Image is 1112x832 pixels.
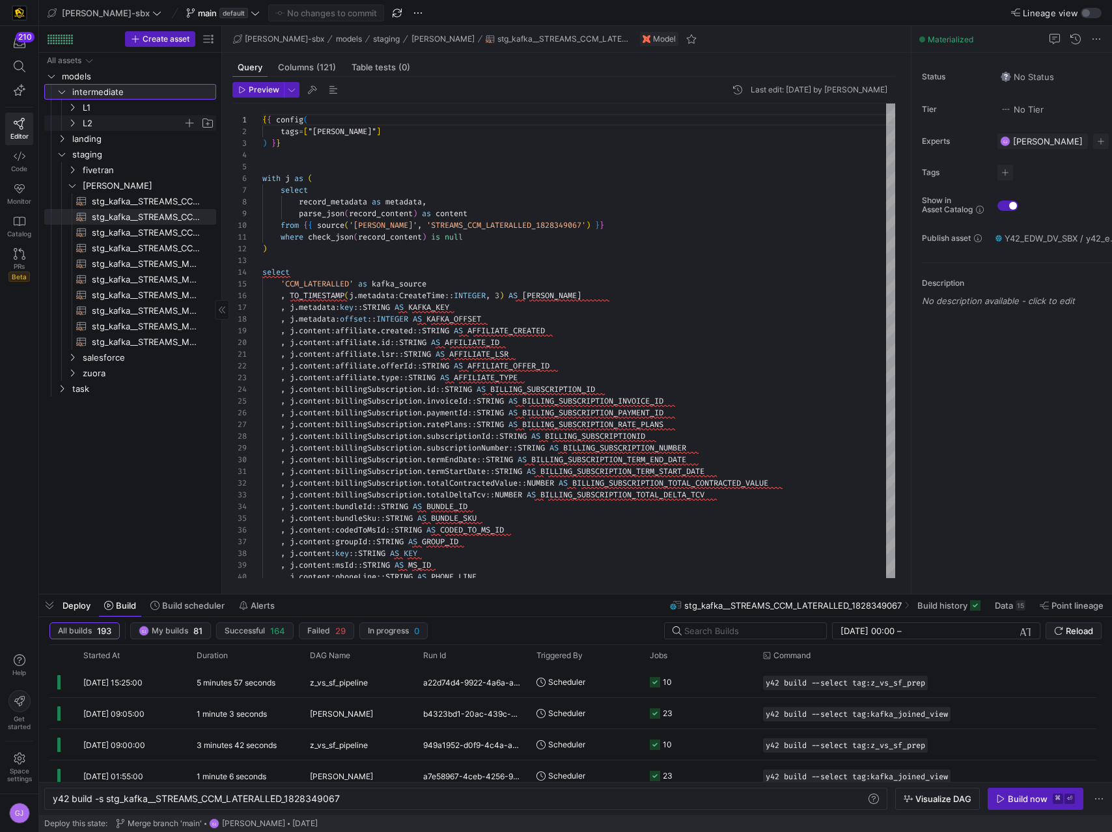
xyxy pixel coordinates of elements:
span: [PERSON_NAME] [310,761,373,792]
button: Reload [1046,622,1102,639]
span: My builds [152,626,188,635]
div: Press SPACE to select this row. [44,146,216,162]
div: Press SPACE to select this row. [44,178,216,193]
button: Preview [232,82,284,98]
span: 164 [270,626,285,636]
span: , [422,197,426,207]
span: j [285,173,290,184]
div: Press SPACE to select this row. [44,115,216,131]
div: GJ [209,818,219,829]
img: No tier [1001,104,1011,115]
div: Press SPACE to select this row. [44,68,216,84]
input: End datetime [904,626,990,636]
span: where [281,232,303,242]
div: 2 [232,126,247,137]
a: Catalog [5,210,33,243]
span: 3 [495,290,499,301]
button: Alerts [233,594,281,617]
span: record_metadata [299,197,367,207]
span: [PERSON_NAME] [522,290,581,301]
span: z_vs_sf_pipeline [310,667,368,698]
span: models [62,69,214,84]
span: fivetran [83,163,214,178]
span: , [281,314,285,324]
a: stg_kafka__STREAMS_MEMBERSHIP_DOWNGRADED_1522357159​​​​​​​​​​ [44,271,216,287]
span: (121) [316,63,336,72]
input: Start datetime [841,626,895,636]
button: models [333,31,365,47]
button: No tierNo Tier [997,101,1047,118]
span: [ [303,126,308,137]
span: [DATE] [292,819,318,828]
button: All builds193 [49,622,120,639]
span: as [422,208,431,219]
span: (0) [398,63,410,72]
div: Press SPACE to select this row. [44,162,216,178]
div: Press SPACE to select this row. [44,303,216,318]
span: { [303,220,308,230]
span: KAFKA_OFFSET [426,314,481,324]
span: staging [373,35,400,44]
button: In progress0 [359,622,428,639]
div: Press SPACE to select this row. [44,131,216,146]
div: Press SPACE to select this row. [44,100,216,115]
span: from [281,220,299,230]
div: 949a1952-d0f9-4c4a-ace3-3f20dda52ccb [415,729,529,760]
span: ( [344,220,349,230]
span: Reload [1066,626,1093,636]
button: [PERSON_NAME]-sbx [44,5,165,21]
span: stg_kafka__STREAMS_MEMBERSHIP_DOWNGRADED_1522357159​​​​​​​​​​ [92,272,201,287]
span: Beta [8,271,30,282]
span: } [276,138,281,148]
a: stg_kafka__STREAMS_MEMBERSHIP_CANCELLED_48804153​​​​​​​​​​ [44,256,216,271]
span: Catalog [7,230,31,238]
span: affiliate [335,337,376,348]
span: , [281,337,285,348]
div: 15 [232,278,247,290]
span: [PERSON_NAME] [411,35,475,44]
img: No status [1001,72,1011,82]
span: Failed [307,626,330,635]
button: Help [5,648,33,682]
span: 'CCM_LATERALLED' [281,279,354,289]
button: Merge branch 'main'GJ[PERSON_NAME][DATE] [113,815,321,832]
span: j [290,302,294,312]
span: Model [653,35,676,44]
div: GJ [9,803,30,824]
span: : [331,337,335,348]
span: ) [262,138,267,148]
span: . [294,302,299,312]
span: All builds [58,626,92,635]
span: created [381,326,413,336]
span: z_vs_sf_pipeline [310,730,368,760]
span: :: [413,326,422,336]
span: = [299,126,303,137]
div: GJ [139,626,149,636]
span: metadata [299,302,335,312]
span: metadata [385,197,422,207]
span: Successful [225,626,265,635]
span: kafka_source [372,279,426,289]
button: Build now⌘⏎ [988,788,1083,810]
span: AFFILIATE_CREATED [467,326,545,336]
span: . [376,337,381,348]
a: Monitor [5,178,33,210]
button: Data15 [989,594,1031,617]
span: record_content [358,232,422,242]
button: [PERSON_NAME] [408,31,478,47]
span: , [417,220,422,230]
a: stg_kafka__STREAMS_CCM_CANCELLED_1655107408​​​​​​​​​​ [44,193,216,209]
span: Preview [249,85,279,94]
span: stg_kafka__STREAMS_MEMBERSHIP_CANCELLED_48804153​​​​​​​​​​ [92,257,201,271]
span: "[PERSON_NAME]" [308,126,376,137]
span: Experts [922,137,987,146]
span: , [486,290,490,301]
span: : [335,314,340,324]
span: config [276,115,303,125]
span: stg_kafka__STREAMS_MEMBERSHIP_UPGRADED_162890976​​​​​​​​​​ [92,335,201,350]
div: 3 [232,137,247,149]
span: . [294,326,299,336]
div: Press SPACE to select this row. [44,287,216,303]
span: '[PERSON_NAME]' [349,220,417,230]
div: Press SPACE to select this row. [44,256,216,271]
